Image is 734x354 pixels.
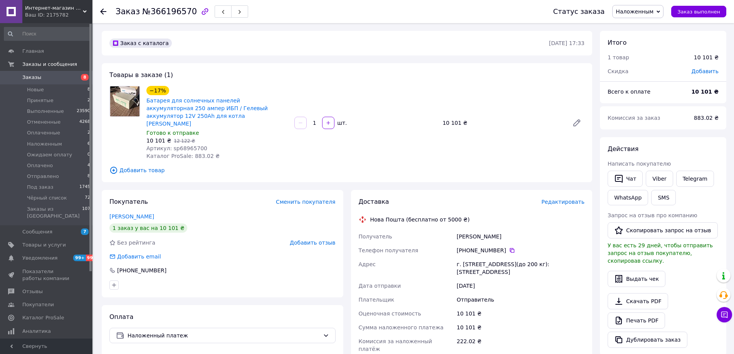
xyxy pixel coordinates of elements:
[608,54,629,60] span: 1 товар
[22,255,57,262] span: Уведомления
[146,97,268,127] a: Батарея для солнечных панелей аккумуляторная 250 ампер ИБП / Гелевый аккумулятор 12V 250Ah для ко...
[359,338,432,352] span: Комиссия за наложенный платёж
[455,320,586,334] div: 10 101 ₴
[359,324,444,331] span: Сумма наложенного платежа
[27,141,62,148] span: Наложенным
[290,240,335,246] span: Добавить отзыв
[27,119,60,126] span: Отмененные
[694,54,719,61] div: 10 101 ₴
[553,8,605,15] div: Статус заказа
[22,61,77,68] span: Заказы и сообщения
[128,331,320,340] span: Наложенный платеж
[22,242,66,248] span: Товары и услуги
[692,68,719,74] span: Добавить
[608,293,668,309] a: Скачать PDF
[87,86,90,93] span: 8
[81,74,89,81] span: 8
[608,271,665,287] button: Выдать чек
[608,161,671,167] span: Написать покупателю
[27,184,53,191] span: Под заказ
[359,261,376,267] span: Адрес
[4,27,91,41] input: Поиск
[608,222,718,238] button: Скопировать запрос на отзыв
[694,115,719,121] span: 883.02 ₴
[87,162,90,169] span: 4
[676,171,714,187] a: Telegram
[22,228,52,235] span: Сообщения
[100,8,106,15] div: Вернуться назад
[22,288,43,295] span: Отзывы
[116,253,162,260] div: Добавить email
[608,190,648,205] a: WhatsApp
[677,9,720,15] span: Заказ выполнен
[82,206,90,220] span: 107
[608,242,713,264] span: У вас есть 29 дней, чтобы отправить запрос на отзыв покупателю, скопировав ссылку.
[359,310,422,317] span: Оценочная стоимость
[27,129,60,136] span: Оплаченные
[608,312,665,329] a: Печать PDF
[27,206,82,220] span: Заказы из [GEOGRAPHIC_DATA]
[608,68,628,74] span: Скидка
[717,307,732,322] button: Чат с покупателем
[549,40,585,46] time: [DATE] 17:33
[109,213,154,220] a: [PERSON_NAME]
[22,268,71,282] span: Показатели работы компании
[109,198,148,205] span: Покупатель
[22,74,41,81] span: Заказы
[455,257,586,279] div: г. [STREET_ADDRESS](до 200 кг): [STREET_ADDRESS]
[646,171,673,187] a: Viber
[146,153,220,159] span: Каталог ProSale: 883.02 ₴
[455,293,586,307] div: Отправитель
[27,151,72,158] span: Ожидаем оплату
[608,212,697,218] span: Запрос на отзыв про компанию
[77,108,90,115] span: 23590
[276,199,335,205] span: Сменить покупателя
[541,199,585,205] span: Редактировать
[455,230,586,243] div: [PERSON_NAME]
[608,332,687,348] button: Дублировать заказ
[359,198,389,205] span: Доставка
[73,255,86,261] span: 99+
[359,283,401,289] span: Дата отправки
[569,115,585,131] a: Редактировать
[455,307,586,320] div: 10 101 ₴
[22,328,51,335] span: Аналитика
[22,314,64,321] span: Каталог ProSale
[110,86,139,116] img: Батарея для солнечных панелей аккумуляторная 250 ампер ИБП / Гелевый аккумулятор 12V 250Ah для ко...
[174,138,195,144] span: 12 122 ₴
[335,119,348,127] div: шт.
[87,129,90,136] span: 2
[116,7,140,16] span: Заказ
[116,267,167,274] div: [PHONE_NUMBER]
[608,39,627,46] span: Итого
[27,97,54,104] span: Принятые
[27,108,64,115] span: Выполненные
[109,71,173,79] span: Товары в заказе (1)
[608,145,638,153] span: Действия
[142,7,197,16] span: №366196570
[146,130,199,136] span: Готово к отправке
[79,184,90,191] span: 1745
[109,39,172,48] div: Заказ с каталога
[87,151,90,158] span: 0
[109,223,187,233] div: 1 заказ у вас на 10 101 ₴
[359,233,392,240] span: Получатель
[81,228,89,235] span: 7
[616,8,653,15] span: Наложенным
[608,171,643,187] button: Чат
[146,138,171,144] span: 10 101 ₴
[109,166,585,174] span: Добавить товар
[146,145,207,151] span: Артикул: sp68965700
[608,89,650,95] span: Всего к оплате
[25,5,83,12] span: Интернет-магазин спортивного питания и товаров для фитнеса Protein Lounge
[146,86,169,95] div: −17%
[109,253,162,260] div: Добавить email
[22,301,54,308] span: Покупатели
[27,86,44,93] span: Новые
[27,162,53,169] span: Оплачено
[85,195,90,201] span: 72
[359,247,418,253] span: Телефон получателя
[359,297,395,303] span: Плательщик
[368,216,472,223] div: Нова Пошта (бесплатно от 5000 ₴)
[79,119,90,126] span: 4268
